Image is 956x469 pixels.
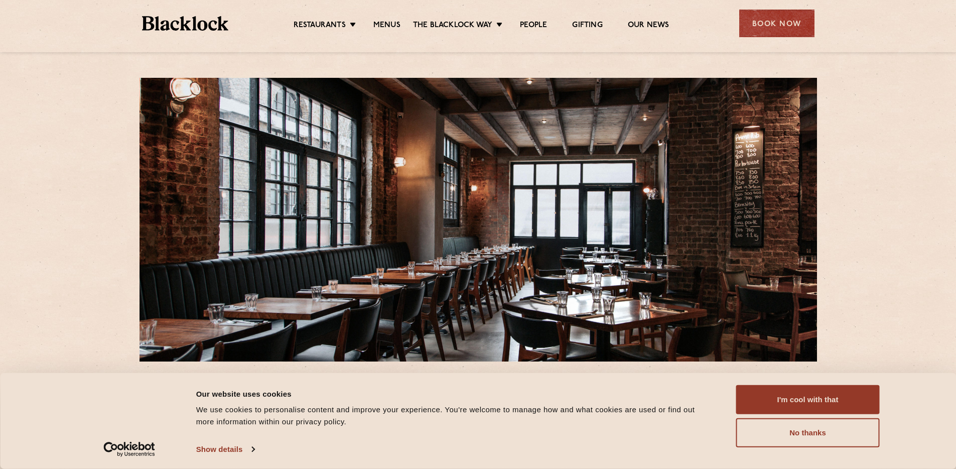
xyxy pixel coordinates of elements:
a: Show details [196,442,254,457]
img: BL_Textured_Logo-footer-cropped.svg [142,16,229,31]
a: People [520,21,547,32]
a: Restaurants [294,21,346,32]
div: We use cookies to personalise content and improve your experience. You're welcome to manage how a... [196,404,714,428]
a: Gifting [572,21,602,32]
a: Usercentrics Cookiebot - opens in a new window [85,442,173,457]
button: I'm cool with that [736,385,880,414]
button: No thanks [736,418,880,447]
a: The Blacklock Way [413,21,492,32]
div: Our website uses cookies [196,388,714,400]
a: Menus [373,21,400,32]
a: Our News [628,21,669,32]
div: Book Now [739,10,814,37]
